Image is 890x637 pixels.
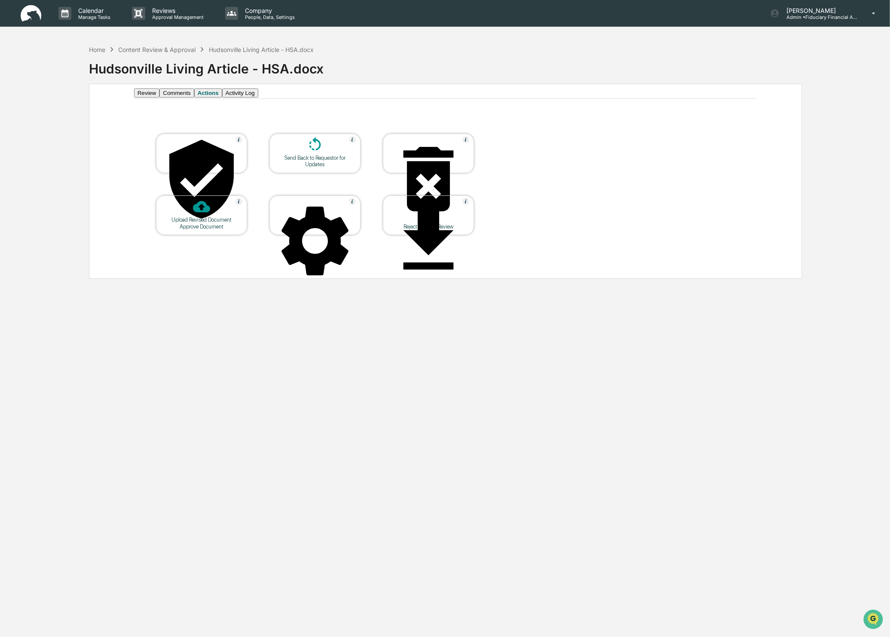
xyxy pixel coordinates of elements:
a: 🗄️Attestations [59,105,110,120]
p: Reviews [145,7,208,14]
button: Review [134,88,160,98]
div: 🖐️ [9,109,15,116]
div: Home [89,46,105,53]
p: Manage Tasks [71,14,115,20]
div: 🔎 [9,125,15,132]
div: Content Review & Approval [118,46,196,53]
img: Help [349,198,356,205]
p: Admin • Fiduciary Financial Advisors [780,14,859,20]
div: Hudsonville Living Article - HSA.docx [209,46,314,53]
div: Send Back to Requestor for Updates [276,155,354,168]
span: Data Lookup [17,125,54,133]
img: Help [462,136,469,143]
p: People, Data, Settings [238,14,299,20]
span: Attestations [71,108,107,117]
div: Upload Revised Document [163,216,240,223]
button: Comments [159,88,194,98]
p: Approval Management [145,14,208,20]
img: Help [235,198,242,205]
img: Help [235,136,242,143]
img: Help [349,136,356,143]
p: [PERSON_NAME] [780,7,859,14]
div: Hudsonville Living Article - HSA.docx [89,54,890,76]
a: Powered byPylon [61,145,104,152]
span: Pylon [86,146,104,152]
span: Preclearance [17,108,55,117]
img: 1746055101610-c473b297-6a78-478c-a979-82029cc54cd1 [9,66,24,81]
input: Clear [22,39,142,48]
p: Calendar [71,7,115,14]
button: Actions [194,88,222,98]
button: Activity Log [222,88,258,98]
img: Help [462,198,469,205]
p: How can we help? [9,18,156,32]
div: secondary tabs example [134,88,757,98]
div: 🗄️ [62,109,69,116]
img: logo [21,5,41,22]
p: Company [238,7,299,14]
button: Start new chat [146,68,156,79]
div: Start new chat [29,66,141,74]
div: We're available if you need us! [29,74,109,81]
a: 🖐️Preclearance [5,105,59,120]
iframe: Open customer support [862,609,886,632]
a: 🔎Data Lookup [5,121,58,137]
